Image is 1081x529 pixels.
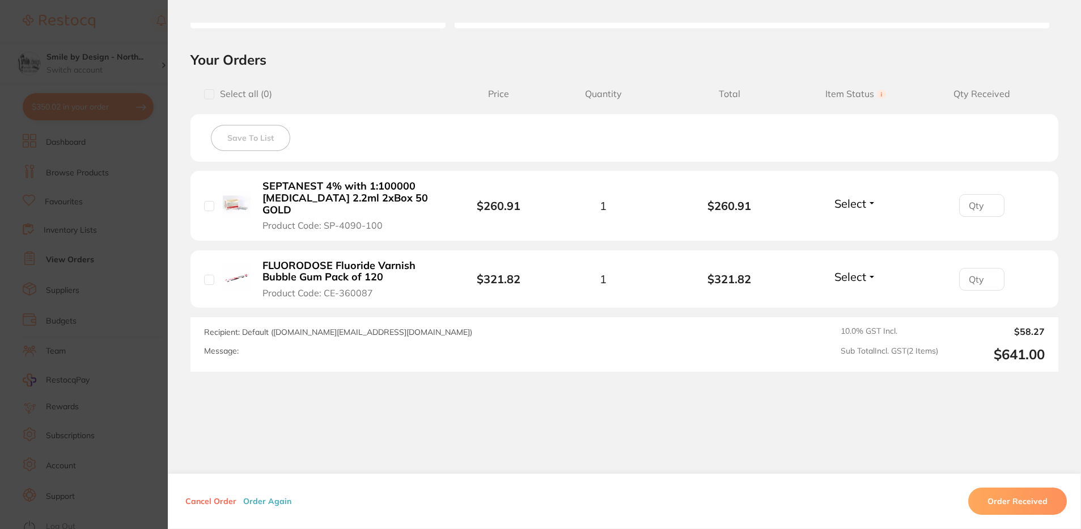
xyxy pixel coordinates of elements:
button: FLUORODOSE Fluoride Varnish Bubble Gum Pack of 120 Product Code: CE-360087 [259,259,439,299]
span: Product Code: SP-4090-100 [262,220,383,230]
b: $260.91 [477,199,520,213]
span: Sub Total Incl. GST ( 2 Items) [841,346,938,363]
b: $260.91 [667,199,792,212]
b: $321.82 [667,272,792,286]
span: Total [667,89,792,99]
span: Select [834,196,866,211]
span: Price [456,89,540,99]
span: Product Code: CE-360087 [262,288,373,298]
b: FLUORODOSE Fluoride Varnish Bubble Gum Pack of 120 [262,260,436,283]
input: Qty [959,194,1004,217]
input: Qty [959,268,1004,291]
b: $321.82 [477,272,520,286]
span: Select [834,270,866,284]
label: Message: [204,346,239,356]
span: Select all ( 0 ) [214,89,272,99]
span: 1 [600,272,607,286]
img: FLUORODOSE Fluoride Varnish Bubble Gum Pack of 120 [223,264,251,292]
span: 10.0 % GST Incl. [841,326,938,337]
button: Cancel Order [182,496,240,506]
button: SEPTANEST 4% with 1:100000 [MEDICAL_DATA] 2.2ml 2xBox 50 GOLD Product Code: SP-4090-100 [259,180,439,231]
output: $58.27 [947,326,1045,337]
span: Item Status [792,89,918,99]
button: Order Received [968,488,1067,515]
h2: Your Orders [190,51,1058,68]
button: Select [831,196,880,211]
img: SEPTANEST 4% with 1:100000 adrenalin 2.2ml 2xBox 50 GOLD [223,191,251,219]
span: 1 [600,199,607,212]
button: Select [831,270,880,284]
span: Recipient: Default ( [DOMAIN_NAME][EMAIL_ADDRESS][DOMAIN_NAME] ) [204,327,472,337]
output: $641.00 [947,346,1045,363]
button: Order Again [240,496,295,506]
span: Quantity [540,89,666,99]
span: Qty Received [919,89,1045,99]
button: Save To List [211,125,290,151]
b: SEPTANEST 4% with 1:100000 [MEDICAL_DATA] 2.2ml 2xBox 50 GOLD [262,180,436,216]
